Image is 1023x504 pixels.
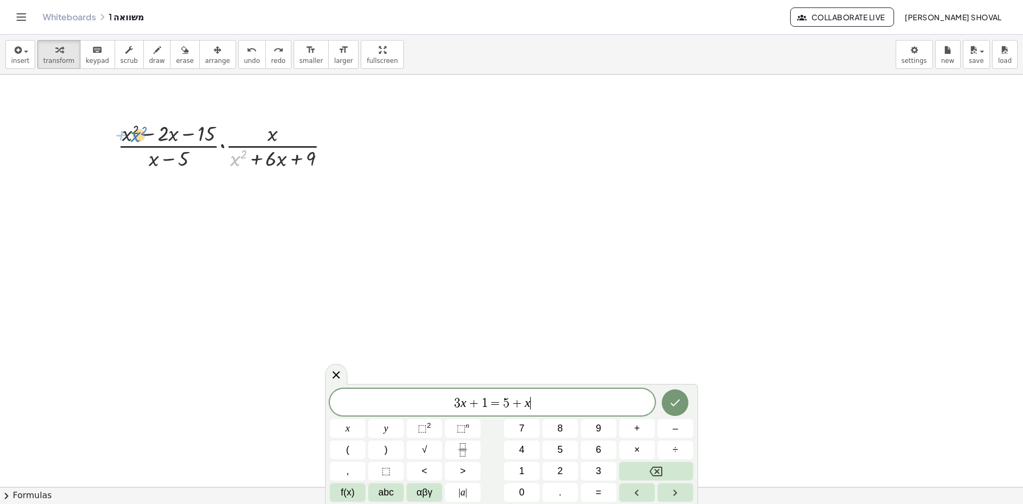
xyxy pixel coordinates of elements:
[378,485,394,500] span: abc
[559,485,562,500] span: .
[902,57,927,65] span: settings
[445,441,481,459] button: Fraction
[799,12,884,22] span: Collaborate Live
[80,40,115,69] button: keyboardkeypad
[330,483,366,502] button: Functions
[427,421,431,429] sup: 2
[330,419,366,438] button: x
[530,397,531,410] span: ​
[657,441,693,459] button: Divide
[905,12,1002,22] span: [PERSON_NAME] Shoval
[596,421,601,436] span: 9
[581,462,616,481] button: 3
[445,462,481,481] button: Greater than
[657,483,693,502] button: Right arrow
[509,397,525,410] span: +
[454,397,460,410] span: 3
[384,421,388,436] span: y
[199,40,236,69] button: arrange
[634,421,640,436] span: +
[407,419,442,438] button: Squared
[120,57,138,65] span: scrub
[5,40,35,69] button: insert
[557,443,563,457] span: 5
[542,419,578,438] button: 8
[581,483,616,502] button: Equals
[43,57,75,65] span: transform
[346,421,350,436] span: x
[519,443,524,457] span: 4
[334,57,353,65] span: larger
[504,419,540,438] button: 7
[504,441,540,459] button: 4
[330,441,366,459] button: (
[519,464,524,478] span: 1
[338,44,348,57] i: format_size
[459,485,467,500] span: a
[341,485,355,500] span: f(x)
[790,7,894,27] button: Collaborate Live
[542,462,578,481] button: 2
[488,397,504,410] span: =
[992,40,1018,69] button: load
[368,462,404,481] button: Placeholder
[503,397,509,410] span: 5
[422,443,427,457] span: √
[504,483,540,502] button: 0
[294,40,329,69] button: format_sizesmaller
[271,57,286,65] span: redo
[244,57,260,65] span: undo
[421,464,427,478] span: <
[457,423,466,434] span: ⬚
[330,462,366,481] button: ,
[672,421,678,436] span: –
[299,57,323,65] span: smaller
[525,396,531,410] var: x
[367,57,397,65] span: fullscreen
[273,44,283,57] i: redo
[657,419,693,438] button: Minus
[963,40,990,69] button: save
[935,40,961,69] button: new
[368,483,404,502] button: Alphabet
[368,419,404,438] button: y
[306,44,316,57] i: format_size
[418,423,427,434] span: ⬚
[37,40,80,69] button: transform
[542,483,578,502] button: .
[11,57,29,65] span: insert
[557,421,563,436] span: 8
[673,443,678,457] span: ÷
[92,44,102,57] i: keyboard
[542,441,578,459] button: 5
[460,464,466,478] span: >
[634,443,640,457] span: ×
[238,40,266,69] button: undoundo
[466,421,469,429] sup: n
[519,485,524,500] span: 0
[459,487,461,498] span: |
[407,483,442,502] button: Greek alphabet
[176,57,193,65] span: erase
[205,57,230,65] span: arrange
[896,7,1010,27] button: [PERSON_NAME] Shoval
[581,441,616,459] button: 6
[328,40,359,69] button: format_sizelarger
[346,443,350,457] span: (
[43,12,96,22] a: Whiteboards
[460,396,466,410] var: x
[465,487,467,498] span: |
[581,419,616,438] button: 9
[346,464,349,478] span: ,
[407,441,442,459] button: Square root
[619,441,655,459] button: Times
[385,443,388,457] span: )
[482,397,488,410] span: 1
[969,57,984,65] span: save
[381,464,391,478] span: ⬚
[417,485,433,500] span: αβγ
[115,40,144,69] button: scrub
[86,57,109,65] span: keypad
[941,57,954,65] span: new
[662,389,688,416] button: Done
